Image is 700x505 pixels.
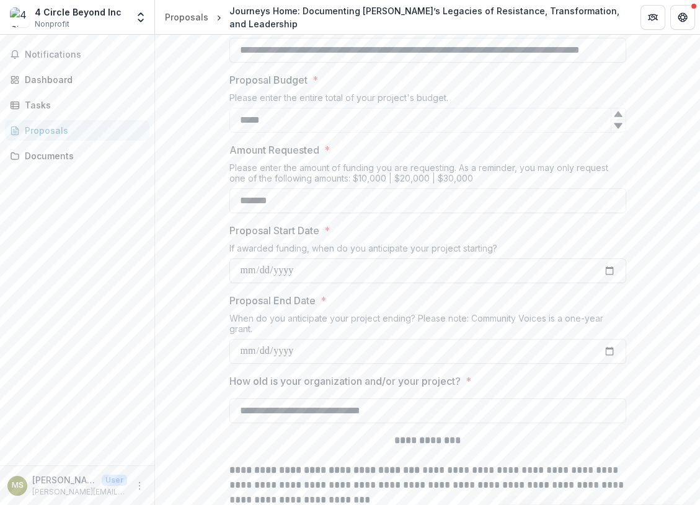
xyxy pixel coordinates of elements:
div: Proposals [25,124,140,137]
a: Proposals [5,120,149,141]
p: How old is your organization and/or your project? [229,374,461,389]
div: Documents [25,149,140,162]
a: Proposals [160,8,213,26]
button: More [132,478,147,493]
div: Tasks [25,99,140,112]
p: Proposal End Date [229,293,316,308]
p: [PERSON_NAME] [32,473,97,486]
div: Please enter the amount of funding you are requesting. As a reminder, you may only request one of... [229,162,626,188]
p: Amount Requested [229,143,319,157]
div: Proposals [165,11,208,24]
div: Please enter the entire total of your project's budget. [229,92,626,108]
div: Dashboard [25,73,140,86]
p: [PERSON_NAME][EMAIL_ADDRESS][DOMAIN_NAME] [32,486,127,498]
a: Tasks [5,95,149,115]
span: Nonprofit [35,19,69,30]
div: Journeys Home: Documenting [PERSON_NAME]’s Legacies of Resistance, Transformation, and Leadership [229,4,621,30]
button: Notifications [5,45,149,64]
nav: breadcrumb [160,2,626,33]
span: Notifications [25,50,144,60]
p: User [102,475,127,486]
button: Partners [640,5,665,30]
div: Margo Schall [12,481,24,490]
div: 4 Circle Beyond Inc [35,6,122,19]
div: When do you anticipate your project ending? Please note: Community Voices is a one-year grant. [229,313,626,339]
div: If awarded funding, when do you anticipate your project starting? [229,243,626,258]
a: Dashboard [5,69,149,90]
p: Proposal Start Date [229,223,319,238]
img: 4 Circle Beyond Inc [10,7,30,27]
button: Open entity switcher [132,5,149,30]
p: Proposal Budget [229,72,308,87]
button: Get Help [670,5,695,30]
a: Documents [5,146,149,166]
